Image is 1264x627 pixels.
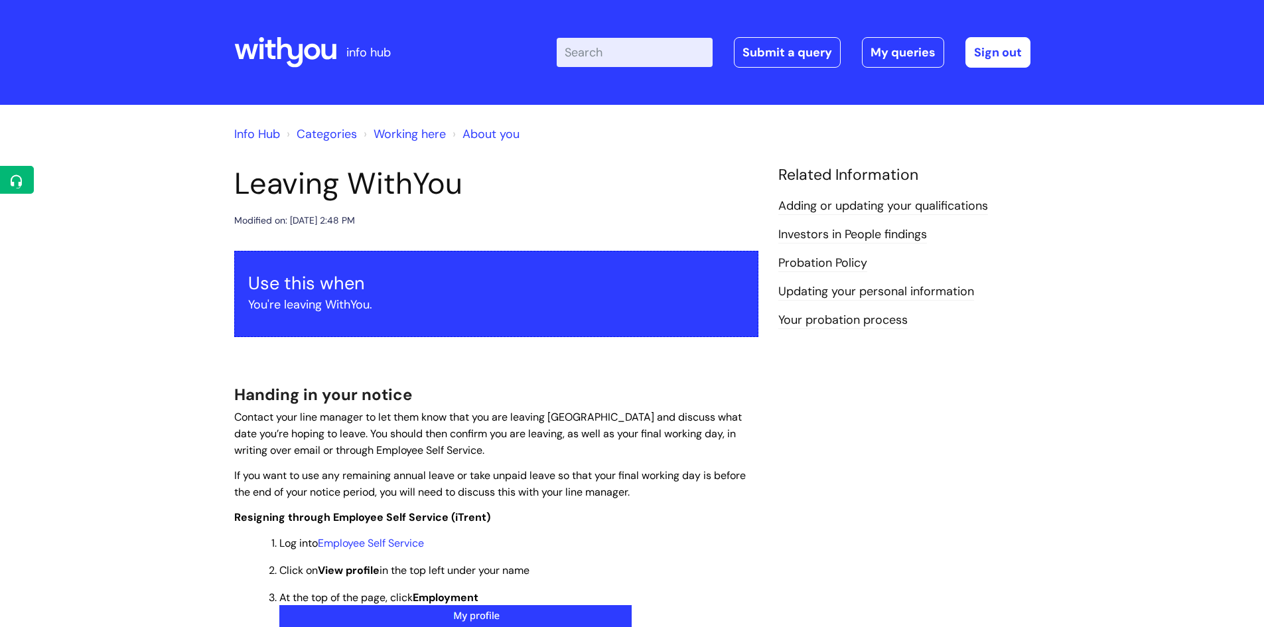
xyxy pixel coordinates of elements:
[965,37,1030,68] a: Sign out
[778,255,867,272] a: Probation Policy
[413,591,478,604] strong: Employment
[279,591,478,604] span: At the top of the page, click
[297,126,357,142] a: Categories
[778,198,988,215] a: Adding or updating your qualifications
[778,166,1030,184] h4: Related Information
[234,384,412,405] span: Handing in your notice
[279,536,424,550] span: Log into
[462,126,520,142] a: About you
[557,38,713,67] input: Search
[234,212,355,229] div: Modified on: [DATE] 2:48 PM
[778,312,908,329] a: Your probation process
[360,123,446,145] li: Working here
[318,536,424,550] a: Employee Self Service
[248,294,744,315] p: You're leaving WithYou.
[283,123,357,145] li: Solution home
[862,37,944,68] a: My queries
[449,123,520,145] li: About you
[318,563,380,577] strong: View profile
[778,226,927,244] a: Investors in People findings
[734,37,841,68] a: Submit a query
[778,283,974,301] a: Updating your personal information
[234,510,490,524] span: Resigning through Employee Self Service (iTrent)
[234,126,280,142] a: Info Hub
[234,468,746,499] span: If you want to use any remaining annual leave or take unpaid leave so that your final working day...
[374,126,446,142] a: Working here
[234,410,742,457] span: Contact your line manager to let them know that you are leaving [GEOGRAPHIC_DATA] and discuss wha...
[248,273,744,294] h3: Use this when
[279,563,529,577] span: Click on in the top left under your name
[557,37,1030,68] div: | -
[234,166,758,202] h1: Leaving WithYou
[346,42,391,63] p: info hub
